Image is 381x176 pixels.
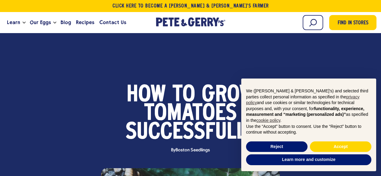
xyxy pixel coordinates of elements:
a: Recipes [73,14,97,31]
a: Blog [58,14,73,31]
span: Tomatoes [144,105,237,123]
button: Open the dropdown menu for Our Eggs [53,22,56,24]
span: to [173,86,195,105]
span: Recipes [76,19,94,26]
a: Contact Us [97,14,129,31]
span: How [126,86,166,105]
span: Blog [61,19,71,26]
p: We ([PERSON_NAME] & [PERSON_NAME]'s) and selected third parties collect personal information as s... [246,88,371,124]
button: Open the dropdown menu for Learn [23,22,26,24]
div: Notice [236,74,381,176]
span: Successfully [126,123,256,142]
button: Reject [246,141,308,152]
span: Grow [202,86,255,105]
span: By [168,148,213,153]
p: Use the “Accept” button to consent. Use the “Reject” button to continue without accepting. [246,124,371,135]
span: Boston Seedlings [176,148,210,153]
span: Find in Stores [338,19,368,27]
a: Our Eggs [27,14,53,31]
span: Contact Us [99,19,126,26]
button: Learn more and customize [246,154,371,165]
a: cookie policy [256,118,280,123]
a: Find in Stores [329,15,376,30]
span: Our Eggs [30,19,51,26]
span: Learn [7,19,20,26]
input: Search [303,15,323,30]
button: Accept [310,141,371,152]
a: Learn [5,14,23,31]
